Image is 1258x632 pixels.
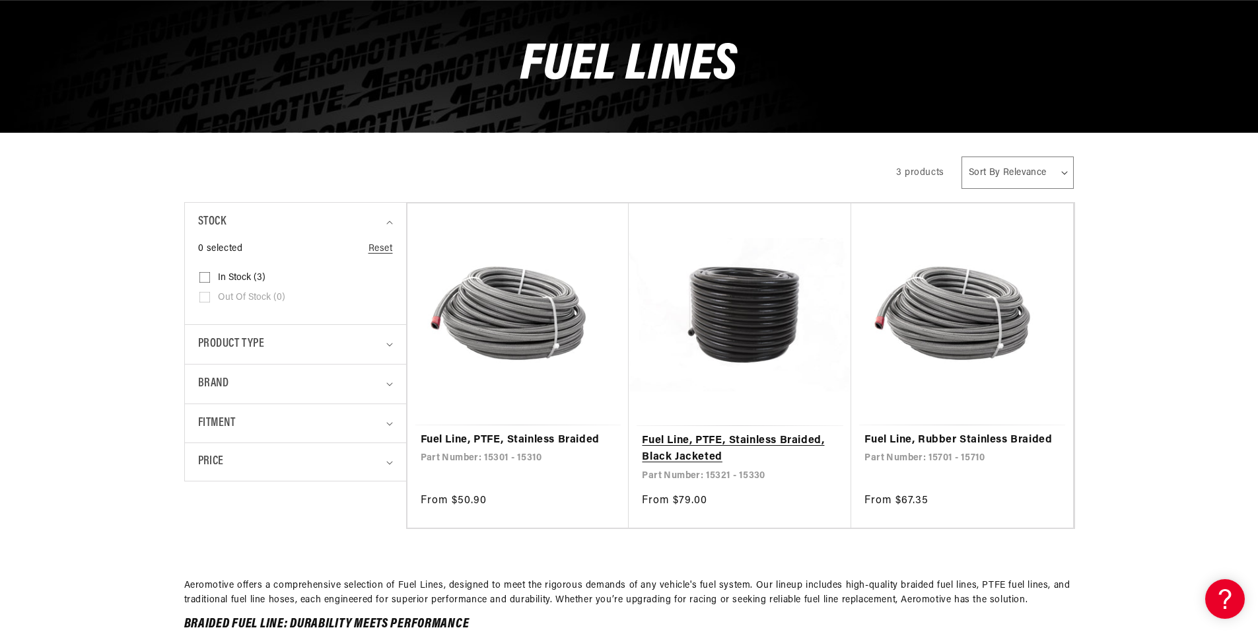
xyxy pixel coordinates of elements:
[421,432,616,449] a: Fuel Line, PTFE, Stainless Braided
[184,579,1074,608] p: Aeromotive offers a comprehensive selection of Fuel Lines, designed to meet the rigorous demands ...
[218,272,265,284] span: In stock (3)
[198,213,227,232] span: Stock
[198,203,393,242] summary: Stock (0 selected)
[198,404,393,443] summary: Fitment (0 selected)
[198,335,265,354] span: Product type
[198,443,393,481] summary: Price
[368,242,393,256] a: Reset
[864,432,1060,449] a: Fuel Line, Rubber Stainless Braided
[198,374,229,394] span: Brand
[198,414,236,433] span: Fitment
[198,453,224,471] span: Price
[218,292,285,304] span: Out of stock (0)
[198,365,393,404] summary: Brand (0 selected)
[642,433,838,466] a: Fuel Line, PTFE, Stainless Braided, Black Jacketed
[198,242,243,256] span: 0 selected
[896,168,944,178] span: 3 products
[198,325,393,364] summary: Product type (0 selected)
[184,619,1074,631] h2: Braided Fuel Line: Durability Meets Performance
[520,40,738,92] span: Fuel Lines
